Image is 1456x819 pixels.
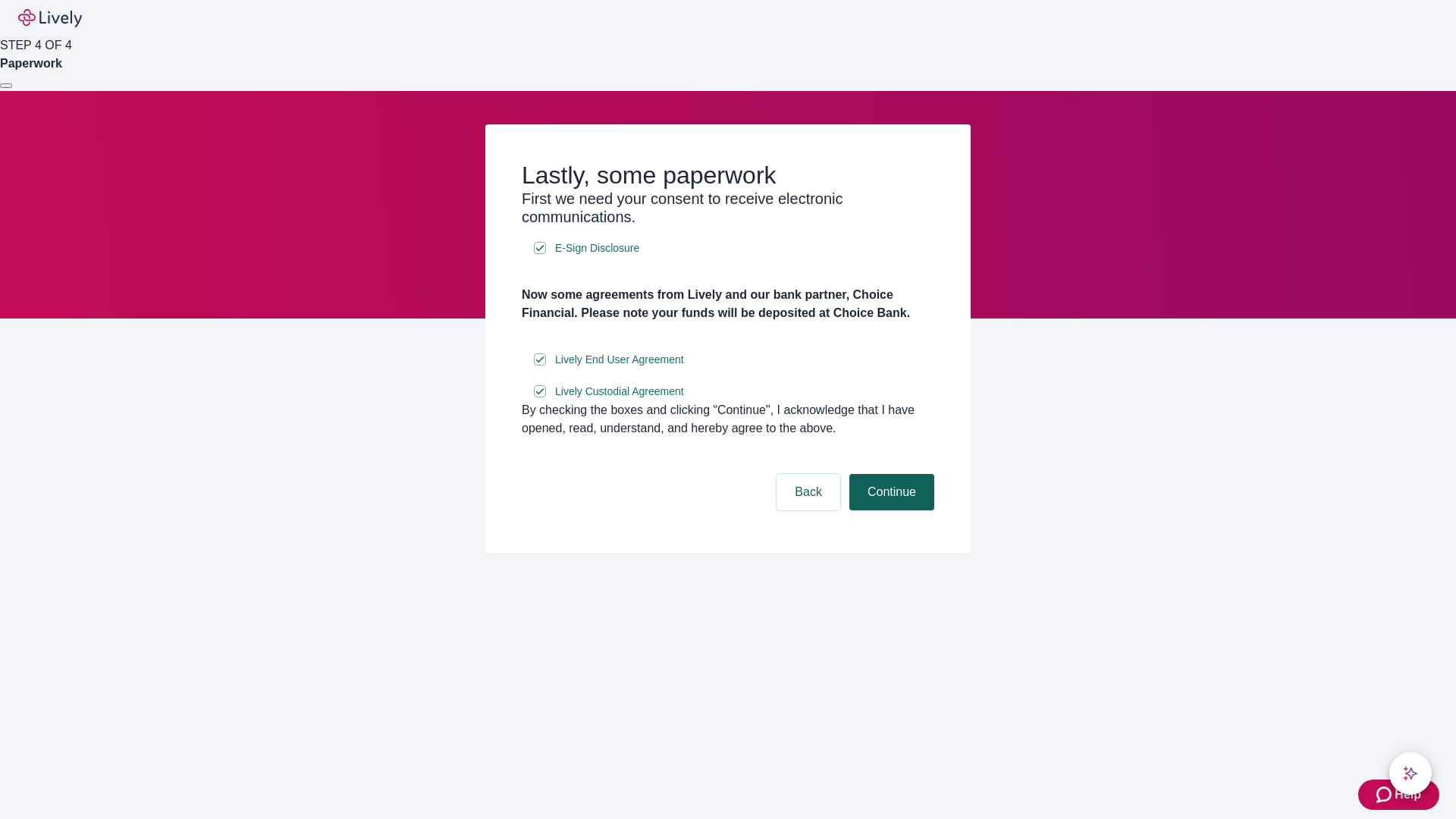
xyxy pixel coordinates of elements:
[1395,786,1421,804] span: Help
[552,239,642,258] a: e-sign disclosure document
[552,350,687,369] a: e-sign disclosure document
[555,240,639,256] span: E-Sign Disclosure
[552,382,687,401] a: e-sign disclosure document
[522,190,934,226] h3: First we need your consent to receive electronic communications.
[1358,780,1439,810] button: Zendesk support iconHelp
[555,384,684,400] span: Lively Custodial Agreement
[18,9,82,27] img: Lively
[522,286,934,322] h4: Now some agreements from Lively and our bank partner, Choice Financial. Please note your funds wi...
[1389,752,1432,795] button: chat
[849,474,934,510] button: Continue
[522,161,934,190] h2: Lastly, some paperwork
[522,401,934,438] div: By checking the boxes and clicking “Continue", I acknowledge that I have opened, read, understand...
[1376,786,1395,804] svg: Zendesk support icon
[777,474,840,510] button: Back
[555,352,684,368] span: Lively End User Agreement
[1403,766,1418,781] svg: Lively AI Assistant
